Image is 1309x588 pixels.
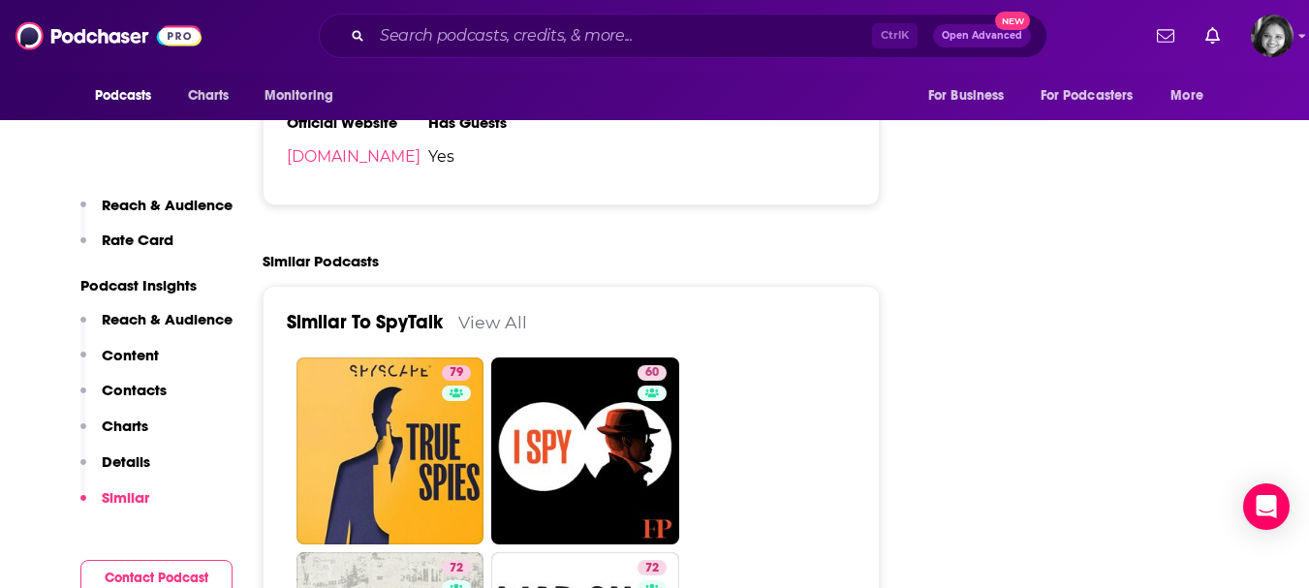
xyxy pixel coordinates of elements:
[428,147,571,166] span: Yes
[80,452,150,488] button: Details
[915,77,1029,114] button: open menu
[1028,77,1162,114] button: open menu
[265,82,333,109] span: Monitoring
[80,276,233,294] p: Podcast Insights
[80,346,159,382] button: Content
[102,488,149,507] p: Similar
[80,231,173,266] button: Rate Card
[428,113,571,132] h3: Has Guests
[16,17,202,54] img: Podchaser - Follow, Share and Rate Podcasts
[287,310,443,334] a: Similar To SpyTalk
[102,196,233,214] p: Reach & Audience
[442,560,471,575] a: 72
[1251,15,1293,57] img: User Profile
[1041,82,1134,109] span: For Podcasters
[372,20,872,51] input: Search podcasts, credits, & more...
[80,381,167,417] button: Contacts
[928,82,1005,109] span: For Business
[638,365,667,381] a: 60
[80,196,233,232] button: Reach & Audience
[102,231,173,249] p: Rate Card
[1149,19,1182,52] a: Show notifications dropdown
[296,357,484,545] a: 79
[102,417,148,435] p: Charts
[175,77,241,114] a: Charts
[95,82,152,109] span: Podcasts
[1198,19,1228,52] a: Show notifications dropdown
[1157,77,1228,114] button: open menu
[450,363,463,383] span: 79
[933,24,1031,47] button: Open AdvancedNew
[287,147,421,166] a: [DOMAIN_NAME]
[80,310,233,346] button: Reach & Audience
[319,14,1047,58] div: Search podcasts, credits, & more...
[442,365,471,381] a: 79
[80,488,149,524] button: Similar
[872,23,918,48] span: Ctrl K
[942,31,1022,41] span: Open Advanced
[102,381,167,399] p: Contacts
[102,452,150,471] p: Details
[645,363,659,383] span: 60
[645,559,659,578] span: 72
[1170,82,1203,109] span: More
[1251,15,1293,57] button: Show profile menu
[81,77,177,114] button: open menu
[287,113,429,132] h3: Official Website
[458,312,527,332] a: View All
[1243,483,1290,530] div: Open Intercom Messenger
[995,12,1030,30] span: New
[638,560,667,575] a: 72
[102,310,233,328] p: Reach & Audience
[80,417,148,452] button: Charts
[102,346,159,364] p: Content
[263,252,379,270] h2: Similar Podcasts
[188,82,230,109] span: Charts
[251,77,358,114] button: open menu
[1251,15,1293,57] span: Logged in as ShailiPriya
[450,559,463,578] span: 72
[491,357,679,545] a: 60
